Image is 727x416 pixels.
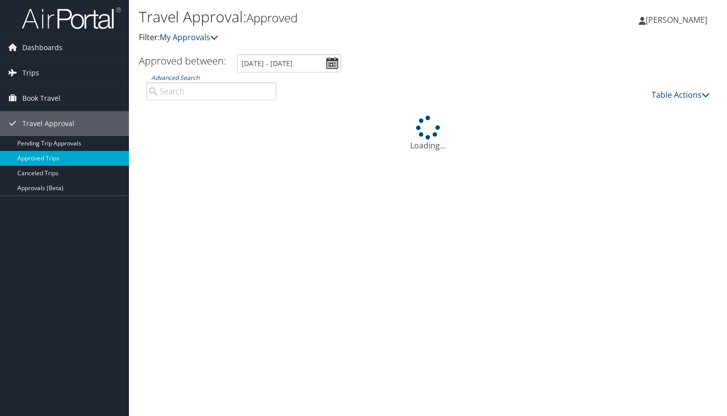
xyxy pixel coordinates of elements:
a: Advanced Search [151,73,199,82]
small: Approved [246,9,298,26]
span: [PERSON_NAME] [646,14,707,25]
p: Filter: [139,31,524,44]
h3: Approved between: [139,54,226,68]
span: Trips [22,61,39,85]
a: Table Actions [652,89,710,100]
span: Travel Approval [22,111,74,136]
h1: Travel Approval: [139,6,524,27]
span: Dashboards [22,35,62,60]
div: Loading... [139,116,717,151]
input: [DATE] - [DATE] [237,54,341,72]
input: Advanced Search [146,82,276,100]
a: My Approvals [160,32,218,43]
a: [PERSON_NAME] [639,5,717,35]
img: airportal-logo.png [22,6,121,30]
span: Book Travel [22,86,61,111]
